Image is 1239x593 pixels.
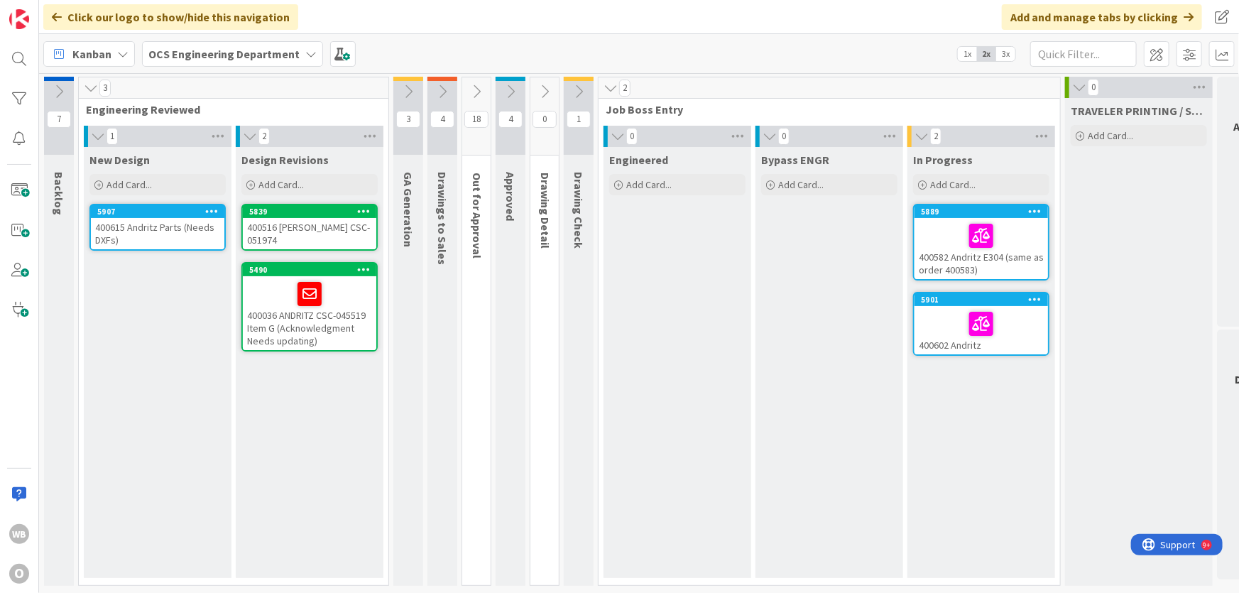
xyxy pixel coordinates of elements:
span: 3 [396,111,420,128]
span: 4 [498,111,523,128]
div: 5901 [921,295,1048,305]
span: Drawing Check [572,172,586,249]
div: 5889 [915,205,1048,218]
span: Add Card... [626,178,672,191]
span: Drawings to Sales [435,172,449,265]
span: 2 [930,128,941,145]
div: 5839400516 [PERSON_NAME] CSC-051974 [243,205,376,249]
span: Drawing Detail [538,173,552,249]
span: 3 [99,80,111,97]
span: TRAVELER PRINTING / SCHEDULING [1071,104,1207,118]
span: Bypass ENGR [761,153,829,167]
span: Kanban [72,45,111,62]
span: 4 [430,111,454,128]
span: Design Revisions [241,153,329,167]
div: O [9,564,29,584]
div: 5907 [97,207,224,217]
span: 2 [619,80,631,97]
div: 5907400615 Andritz Parts (Needs DXFs) [91,205,224,249]
div: 5901 [915,293,1048,306]
span: 1x [958,47,977,61]
img: Visit kanbanzone.com [9,9,29,29]
div: 400602 Andritz [915,306,1048,354]
a: 5490400036 ANDRITZ CSC-045519 Item G (Acknowledgment Needs updating) [241,262,378,352]
div: 5839 [243,205,376,218]
span: 0 [533,111,557,128]
span: Approved [503,172,518,221]
span: 18 [464,111,488,128]
span: Job Boss Entry [606,102,1042,116]
b: OCS Engineering Department [148,47,300,61]
span: 7 [47,111,71,128]
a: 5839400516 [PERSON_NAME] CSC-051974 [241,204,378,251]
div: 400615 Andritz Parts (Needs DXFs) [91,218,224,249]
span: Backlog [52,172,66,215]
span: 3x [996,47,1015,61]
span: 1 [107,128,118,145]
div: 5901400602 Andritz [915,293,1048,354]
a: 5901400602 Andritz [913,292,1049,356]
div: 400516 [PERSON_NAME] CSC-051974 [243,218,376,249]
span: Engineering Reviewed [86,102,371,116]
div: 9+ [72,6,79,17]
span: Engineered [609,153,668,167]
span: Support [30,2,65,19]
span: 0 [778,128,790,145]
span: 2 [258,128,270,145]
div: 5889400582 Andritz E304 (same as order 400583) [915,205,1048,279]
a: 5889400582 Andritz E304 (same as order 400583) [913,204,1049,281]
span: 0 [1088,79,1099,96]
span: Add Card... [107,178,152,191]
div: 5490 [249,265,376,275]
input: Quick Filter... [1030,41,1137,67]
span: Add Card... [1088,129,1133,142]
span: New Design [89,153,150,167]
div: Add and manage tabs by clicking [1002,4,1202,30]
span: 1 [567,111,591,128]
div: 400582 Andritz E304 (same as order 400583) [915,218,1048,279]
div: 5490 [243,263,376,276]
span: GA Generation [401,172,415,247]
div: Click our logo to show/hide this navigation [43,4,298,30]
span: Add Card... [778,178,824,191]
span: Add Card... [258,178,304,191]
div: WB [9,524,29,544]
span: Add Card... [930,178,976,191]
span: Out for Approval [470,173,484,259]
div: 5889 [921,207,1048,217]
span: 0 [626,128,638,145]
div: 5490400036 ANDRITZ CSC-045519 Item G (Acknowledgment Needs updating) [243,263,376,350]
a: 5907400615 Andritz Parts (Needs DXFs) [89,204,226,251]
div: 5839 [249,207,376,217]
span: In Progress [913,153,973,167]
span: 2x [977,47,996,61]
div: 400036 ANDRITZ CSC-045519 Item G (Acknowledgment Needs updating) [243,276,376,350]
div: 5907 [91,205,224,218]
